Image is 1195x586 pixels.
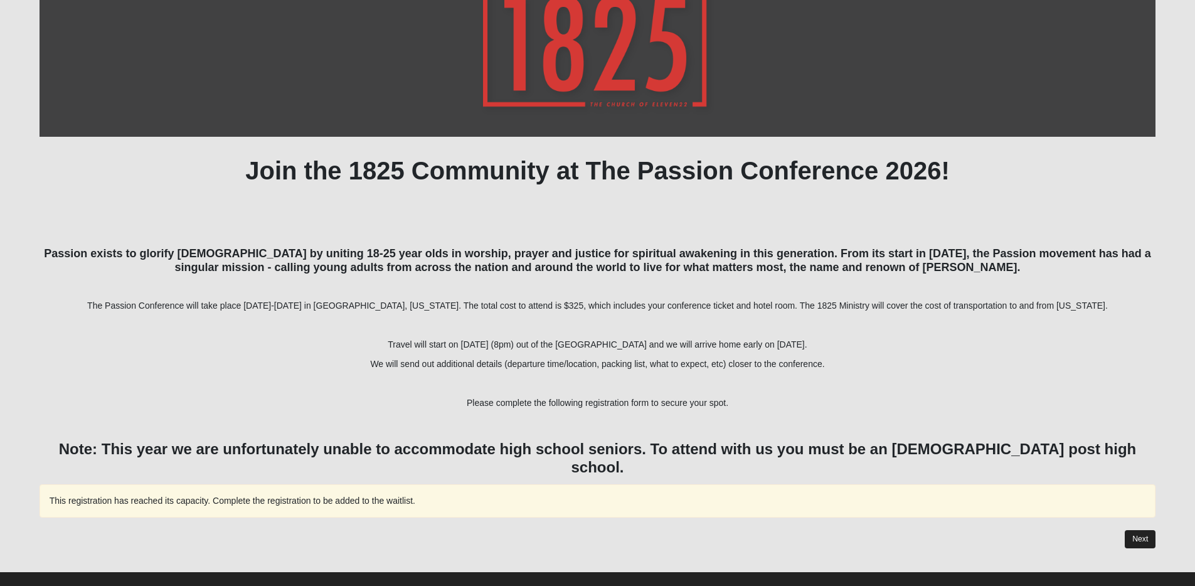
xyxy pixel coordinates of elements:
[40,440,1156,477] h3: Note: This year we are unfortunately unable to accommodate high school seniors. To attend with us...
[40,338,1156,351] p: Travel will start on [DATE] (8pm) out of the [GEOGRAPHIC_DATA] and we will arrive home early on [...
[40,247,1156,274] h4: Passion exists to glorify [DEMOGRAPHIC_DATA] by uniting 18-25 year olds in worship, prayer and ju...
[40,299,1156,312] p: The Passion Conference will take place [DATE]-[DATE] in [GEOGRAPHIC_DATA], [US_STATE]. The total ...
[245,157,950,184] b: Join the 1825 Community at The Passion Conference 2026!
[1125,530,1155,548] button: Next
[40,397,1156,410] p: Please complete the following registration form to secure your spot.
[40,358,1156,371] p: We will send out additional details (departure time/location, packing list, what to expect, etc) ...
[40,484,1156,518] div: This registration has reached its capacity. Complete the registration to be added to the waitlist.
